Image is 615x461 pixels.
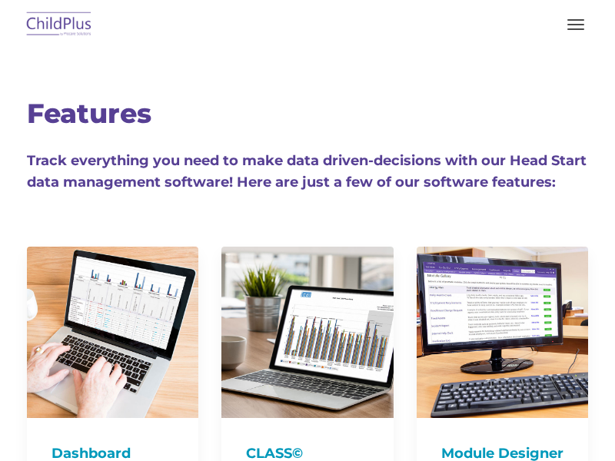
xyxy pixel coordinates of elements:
[27,152,587,191] span: Track everything you need to make data driven-decisions with our Head Start data management softw...
[221,247,393,418] img: CLASS-750
[23,7,95,43] img: ChildPlus by Procare Solutions
[27,247,198,418] img: Dash
[27,97,151,130] span: Features
[417,247,588,418] img: ModuleDesigner750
